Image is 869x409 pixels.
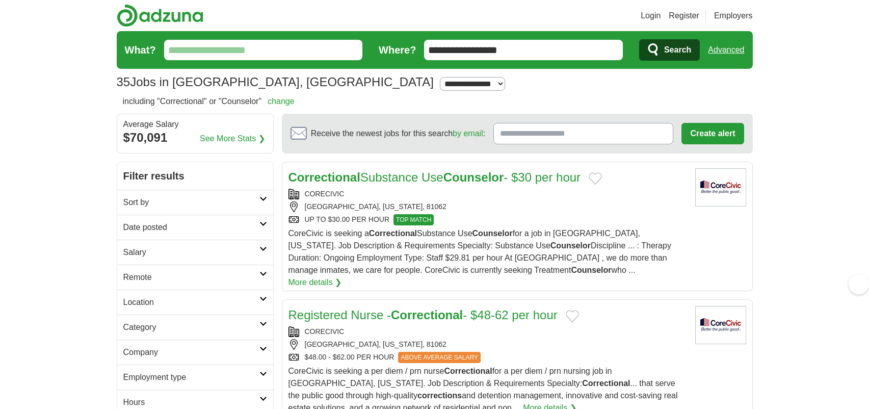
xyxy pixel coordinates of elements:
h2: Remote [123,271,259,284]
strong: corrections [417,391,462,400]
a: More details ❯ [288,276,342,289]
strong: Counselor [472,229,513,238]
strong: Counselor [571,266,611,274]
div: [GEOGRAPHIC_DATA], [US_STATE], 81062 [288,201,687,212]
span: ABOVE AVERAGE SALARY [398,352,481,363]
h2: Sort by [123,196,259,209]
a: by email [453,129,483,138]
a: CorrectionalSubstance UseCounselor- $30 per hour [288,170,581,184]
a: CORECIVIC [305,327,345,336]
a: Login [641,10,661,22]
img: CoreCivic logo [695,306,746,344]
span: Search [664,40,691,60]
h2: Location [123,296,259,309]
a: Company [117,340,273,365]
strong: Correctional [288,170,360,184]
h2: including "Correctional" or "Counselor" [123,95,295,108]
a: Salary [117,240,273,265]
h1: Jobs in [GEOGRAPHIC_DATA], [GEOGRAPHIC_DATA] [117,75,434,89]
h2: Hours [123,396,259,408]
img: CoreCivic logo [695,168,746,207]
h2: Salary [123,246,259,259]
a: CORECIVIC [305,190,345,198]
h2: Category [123,321,259,334]
div: Average Salary [123,120,267,129]
span: CoreCivic is seeking a Substance Use for a job in [GEOGRAPHIC_DATA], [US_STATE]. Job Description ... [288,229,671,274]
a: See More Stats ❯ [200,133,265,145]
span: TOP MATCH [393,214,434,225]
div: $48.00 - $62.00 PER HOUR [288,352,687,363]
span: 35 [117,73,130,91]
button: Add to favorite jobs [589,172,602,185]
a: Sort by [117,190,273,215]
a: Employment type [117,365,273,390]
h2: Date posted [123,221,259,234]
strong: Correctional [444,367,492,375]
div: [GEOGRAPHIC_DATA], [US_STATE], 81062 [288,339,687,350]
strong: Correctional [369,229,417,238]
div: $70,091 [123,129,267,147]
a: Employers [714,10,753,22]
button: Add to favorite jobs [566,310,579,322]
button: Create alert [681,123,744,144]
strong: Counselor [443,170,504,184]
a: Register [669,10,699,22]
h2: Company [123,346,259,359]
a: Remote [117,265,273,290]
img: Adzuna logo [117,4,203,27]
a: Location [117,290,273,315]
a: Date posted [117,215,273,240]
strong: Correctional [391,308,463,322]
label: Where? [379,42,416,58]
span: Receive the newest jobs for this search : [311,127,485,140]
a: Category [117,315,273,340]
a: Advanced [708,40,744,60]
strong: Counselor [550,241,591,250]
h2: Filter results [117,162,273,190]
label: What? [125,42,156,58]
a: change [268,97,295,106]
h2: Employment type [123,371,259,384]
button: Search [639,39,700,61]
a: Registered Nurse -Correctional- $48-62 per hour [288,308,558,322]
div: UP TO $30.00 PER HOUR [288,214,687,225]
strong: Correctional [582,379,630,388]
